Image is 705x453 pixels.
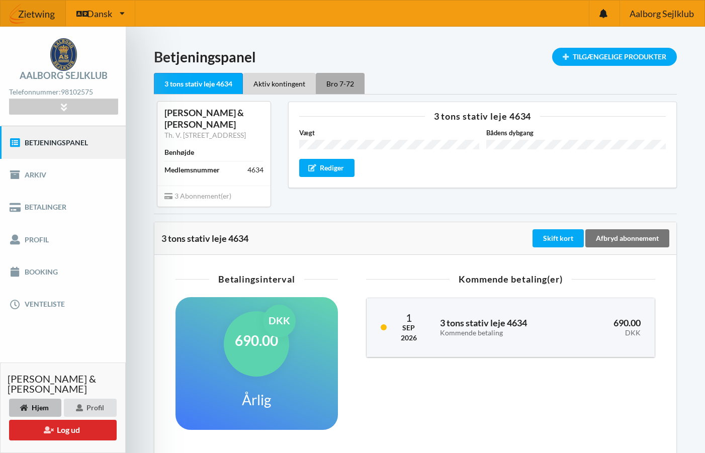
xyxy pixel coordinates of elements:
[50,38,77,71] img: logo
[243,73,316,94] div: Aktiv kontingent
[235,331,278,349] h1: 690.00
[164,192,231,200] span: 3 Abonnement(er)
[154,48,677,66] h1: Betjeningspanel
[164,107,263,130] div: [PERSON_NAME] & [PERSON_NAME]
[401,333,417,343] div: 2026
[61,87,93,96] strong: 98102575
[175,275,338,284] div: Betalingsinterval
[20,71,108,80] div: Aalborg Sejlklub
[247,165,263,175] div: 4634
[9,85,118,99] div: Telefonnummer:
[299,112,666,121] div: 3 tons stativ leje 4634
[401,323,417,333] div: Sep
[9,420,117,440] button: Log ud
[299,128,479,138] label: Vægt
[299,159,355,177] div: Rediger
[401,312,417,323] div: 1
[630,9,694,18] span: Aalborg Sejlklub
[164,131,246,139] a: Th. V. [STREET_ADDRESS]
[533,229,584,247] div: Skift kort
[552,48,677,66] div: Tilgængelige Produkter
[164,147,194,157] div: Benhøjde
[263,305,296,337] div: DKK
[440,329,563,337] div: Kommende betaling
[486,128,666,138] label: Bådens dybgang
[242,391,271,409] h1: Årlig
[161,233,531,243] div: 3 tons stativ leje 4634
[585,229,669,247] div: Afbryd abonnement
[87,9,112,18] span: Dansk
[577,317,641,337] h3: 690.00
[64,399,117,417] div: Profil
[154,73,243,95] div: 3 tons stativ leje 4634
[8,374,118,394] span: [PERSON_NAME] & [PERSON_NAME]
[9,399,61,417] div: Hjem
[316,73,365,94] div: Bro 7-72
[577,329,641,337] div: DKK
[366,275,655,284] div: Kommende betaling(er)
[440,317,563,337] h3: 3 tons stativ leje 4634
[164,165,220,175] div: Medlemsnummer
